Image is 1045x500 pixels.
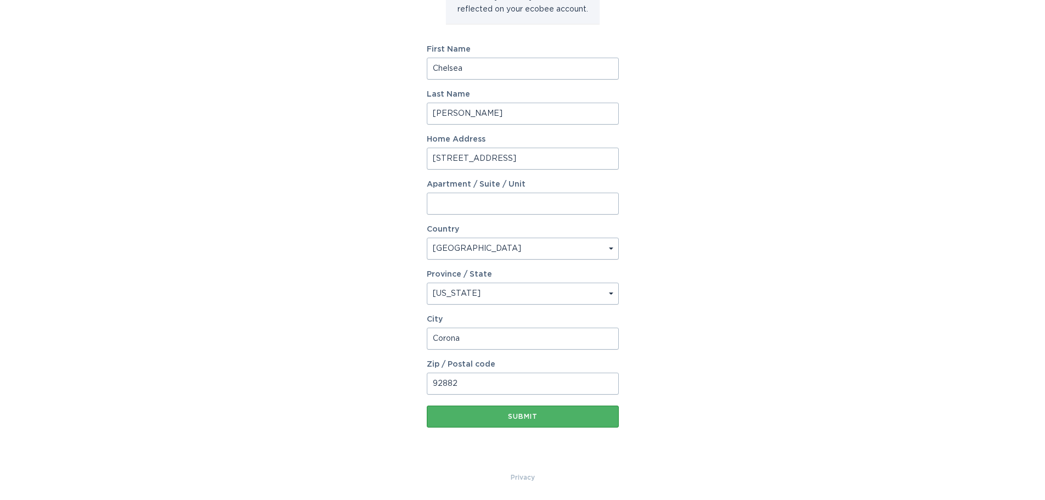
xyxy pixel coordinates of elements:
label: Home Address [427,136,619,143]
label: Zip / Postal code [427,361,619,368]
a: Privacy Policy & Terms of Use [511,471,535,484]
label: City [427,316,619,323]
div: Submit [432,413,613,420]
label: Country [427,226,459,233]
label: Apartment / Suite / Unit [427,181,619,188]
button: Submit [427,406,619,428]
label: First Name [427,46,619,53]
label: Last Name [427,91,619,98]
label: Province / State [427,271,492,278]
